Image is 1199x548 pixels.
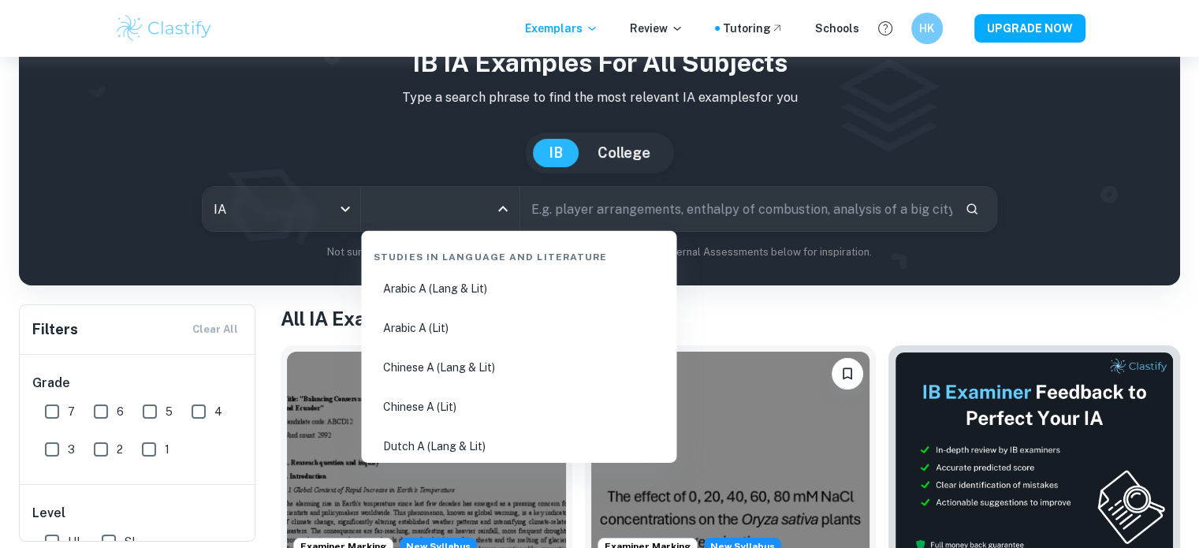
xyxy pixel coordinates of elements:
span: 5 [166,403,173,420]
a: Tutoring [723,20,784,37]
div: Studies in Language and Literature [367,237,670,270]
li: Chinese A (Lang & Lit) [367,349,670,386]
span: 1 [165,441,169,458]
button: IB [533,139,579,167]
h1: IB IA examples for all subjects [32,44,1167,82]
h6: HK [918,20,936,37]
span: 7 [68,403,75,420]
button: Help and Feedback [872,15,899,42]
li: Dutch A (Lang & Lit) [367,428,670,464]
p: Exemplars [525,20,598,37]
span: 3 [68,441,75,458]
h6: Level [32,504,244,523]
img: Clastify logo [114,13,214,44]
span: 6 [117,403,124,420]
span: 2 [117,441,123,458]
span: 4 [214,403,222,420]
p: Type a search phrase to find the most relevant IA examples for you [32,88,1167,107]
button: Search [959,196,985,222]
button: College [582,139,666,167]
h6: Filters [32,319,78,341]
button: Bookmark [832,358,863,390]
p: Not sure what to search for? You can always look through our example Internal Assessments below f... [32,244,1167,260]
button: HK [911,13,943,44]
input: E.g. player arrangements, enthalpy of combustion, analysis of a big city... [520,187,952,231]
li: Arabic A (Lit) [367,310,670,346]
button: Close [492,198,514,220]
li: Chinese A (Lit) [367,389,670,425]
button: UPGRADE NOW [974,14,1085,43]
h1: All IA Examples [281,304,1180,333]
div: IA [203,187,360,231]
li: Arabic A (Lang & Lit) [367,270,670,307]
h6: Grade [32,374,244,393]
a: Schools [815,20,859,37]
p: Review [630,20,683,37]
